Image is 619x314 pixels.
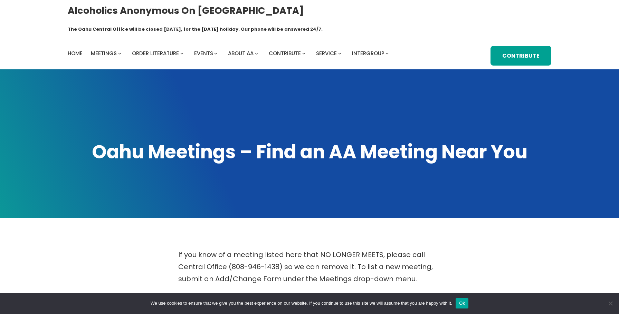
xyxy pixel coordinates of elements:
button: Order Literature submenu [180,52,183,55]
a: Contribute [269,49,301,58]
span: Order Literature [132,50,179,57]
span: Service [316,50,337,57]
button: Ok [456,298,468,308]
a: Service [316,49,337,58]
a: Meetings [91,49,117,58]
a: Intergroup [352,49,384,58]
nav: Intergroup [68,49,391,58]
span: Events [194,50,213,57]
a: Alcoholics Anonymous on [GEOGRAPHIC_DATA] [68,2,304,19]
button: Events submenu [214,52,217,55]
a: Events [194,49,213,58]
button: Contribute submenu [302,52,305,55]
button: About AA submenu [255,52,258,55]
span: No [607,300,614,307]
button: Intergroup submenu [385,52,389,55]
h1: Oahu Meetings – Find an AA Meeting Near You [68,139,551,165]
p: If you know of a meeting listed here that NO LONGER MEETS, please call Central Office (808-946-14... [178,249,441,285]
a: About AA [228,49,254,58]
span: Contribute [269,50,301,57]
span: Home [68,50,83,57]
button: Meetings submenu [118,52,121,55]
a: Home [68,49,83,58]
span: We use cookies to ensure that we give you the best experience on our website. If you continue to ... [151,300,452,307]
span: Intergroup [352,50,384,57]
h1: The Oahu Central Office will be closed [DATE], for the [DATE] holiday. Our phone will be answered... [68,26,323,33]
a: Contribute [491,46,551,66]
span: Meetings [91,50,117,57]
button: Service submenu [338,52,341,55]
span: About AA [228,50,254,57]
